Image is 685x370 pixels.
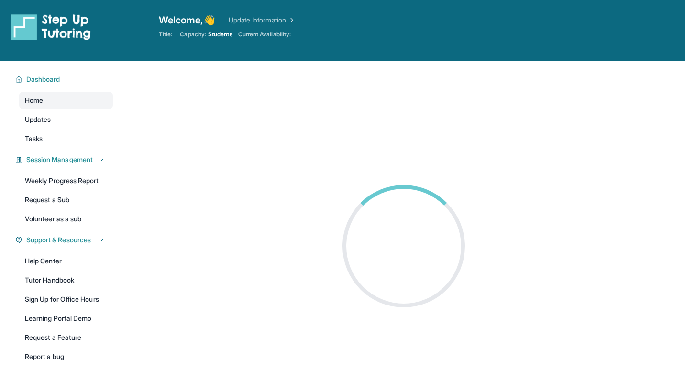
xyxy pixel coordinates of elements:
[19,329,113,346] a: Request a Feature
[19,252,113,270] a: Help Center
[22,155,107,164] button: Session Management
[19,272,113,289] a: Tutor Handbook
[19,111,113,128] a: Updates
[19,210,113,228] a: Volunteer as a sub
[19,291,113,308] a: Sign Up for Office Hours
[19,310,113,327] a: Learning Portal Demo
[180,31,206,38] span: Capacity:
[26,155,93,164] span: Session Management
[229,15,296,25] a: Update Information
[19,172,113,189] a: Weekly Progress Report
[19,92,113,109] a: Home
[25,96,43,105] span: Home
[19,191,113,208] a: Request a Sub
[159,31,172,38] span: Title:
[19,130,113,147] a: Tasks
[208,31,232,38] span: Students
[25,134,43,143] span: Tasks
[286,15,296,25] img: Chevron Right
[159,13,215,27] span: Welcome, 👋
[26,75,60,84] span: Dashboard
[25,115,51,124] span: Updates
[11,13,91,40] img: logo
[238,31,291,38] span: Current Availability:
[19,348,113,365] a: Report a bug
[26,235,91,245] span: Support & Resources
[22,235,107,245] button: Support & Resources
[22,75,107,84] button: Dashboard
